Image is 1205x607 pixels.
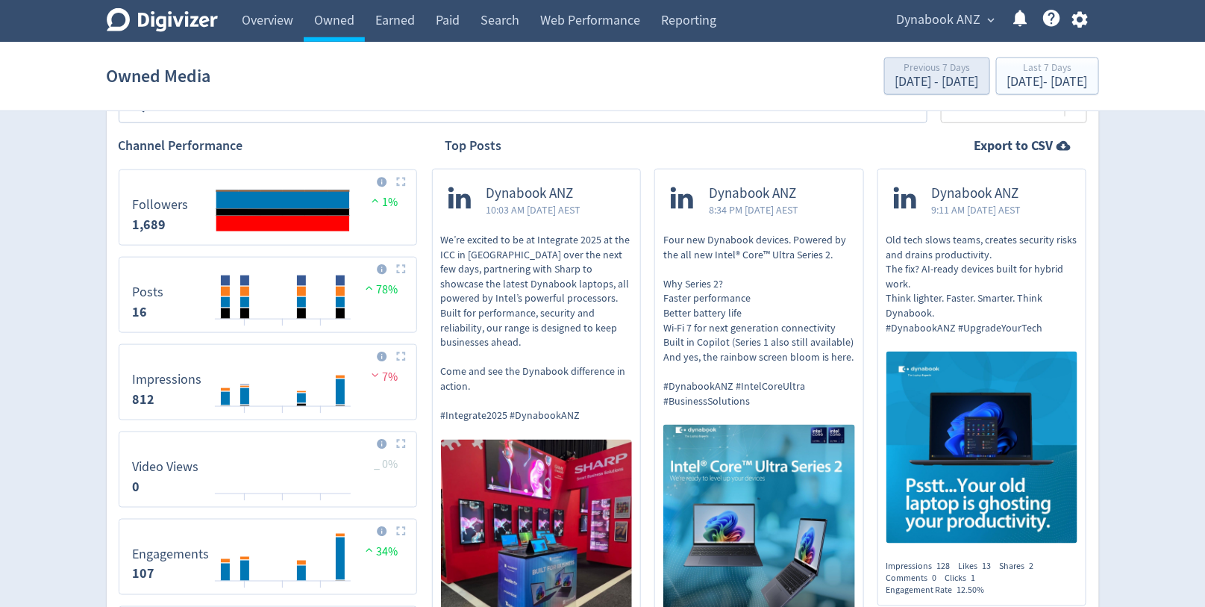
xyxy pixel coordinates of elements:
text: 26/08 [312,412,331,423]
strong: 812 [133,390,155,408]
div: Clicks [945,573,984,585]
img: Placeholder [396,177,406,187]
img: Placeholder [396,526,406,536]
span: 10:03 AM [DATE] AEST [486,202,581,217]
span: 2 [1030,560,1034,572]
text: 22/08 [235,587,254,597]
p: Four new Dynabook devices. Powered by the all new Intel® Core™ Ultra Series 2. Why Series 2? Fast... [663,233,855,408]
button: Dynabook ANZ [892,8,999,32]
strong: Export to CSV [974,137,1054,155]
p: We’re excited to be at Integrate 2025 at the ICC in [GEOGRAPHIC_DATA] over the next few days, par... [441,233,633,423]
span: Dynabook ANZ [897,8,981,32]
span: 0 [933,573,937,585]
div: Last 7 Days [1007,63,1088,75]
text: 26/08 [312,325,331,335]
div: Engagement Rate [886,585,993,597]
span: 1 [971,573,976,585]
span: 1% [368,195,398,210]
div: [DATE] - [DATE] [1007,75,1088,89]
h2: Channel Performance [119,137,417,155]
div: Shares [1000,560,1042,573]
dt: Followers [133,196,189,214]
text: 24/08 [274,325,292,335]
dt: Video Views [133,458,199,476]
img: Placeholder [396,264,406,274]
img: Placeholder [396,439,406,449]
img: negative-performance.svg [368,370,383,381]
strong: 0 [133,478,140,496]
span: 34% [362,544,398,559]
svg: Impressions 812 [125,351,410,414]
text: 24/08 [274,412,292,423]
span: expand_more [985,13,998,27]
text: 22/08 [235,499,254,510]
svg: Engagements 107 [125,526,410,588]
span: Dynabook ANZ [932,185,1021,202]
div: Impressions [886,560,959,573]
div: Previous 7 Days [895,63,979,75]
span: Dynabook ANZ [486,185,581,202]
button: Last 7 Days[DATE]- [DATE] [996,57,1099,95]
span: 128 [937,560,951,572]
dt: Engagements [133,546,210,563]
strong: 16 [133,303,148,321]
strong: 107 [133,565,155,583]
text: 22/08 [235,325,254,335]
text: 24/08 [274,587,292,597]
span: 78% [362,282,398,297]
span: 9:11 AM [DATE] AEST [932,202,1021,217]
text: 24/08 [274,499,292,510]
span: 7% [368,370,398,385]
text: 22/08 [235,412,254,423]
dt: Posts [133,284,164,301]
div: Comments [886,573,945,585]
h1: Owned Media [107,52,211,100]
span: 12.50% [957,585,985,597]
svg: Followers 0 [125,176,410,239]
img: positive-performance.svg [362,544,377,555]
text: 26/08 [312,587,331,597]
p: Old tech slows teams, creates security risks and drains productivity. The fix? AI-ready devices b... [886,233,1078,335]
span: 8:34 PM [DATE] AEST [709,202,798,217]
div: Likes [959,560,1000,573]
img: positive-performance.svg [362,282,377,293]
img: positive-performance.svg [368,195,383,206]
span: 13 [983,560,992,572]
img: Placeholder [396,352,406,361]
a: Dynabook ANZ9:11 AM [DATE] AESTOld tech slows teams, creates security risks and drains productivi... [878,169,1086,548]
span: Dynabook ANZ [709,185,798,202]
dt: Impressions [133,371,202,388]
svg: Posts 16 [125,264,410,326]
button: Previous 7 Days[DATE] - [DATE] [884,57,990,95]
span: _ 0% [375,457,398,472]
img: https://media.cf.digivizer.com/images/linkedin-62015011-urn:li:share:7364071494928236544-b3ed9f2a... [886,352,1078,544]
h2: Top Posts [445,137,502,155]
svg: Video Views 0 [125,438,410,501]
strong: 1,689 [133,216,166,234]
div: [DATE] - [DATE] [895,75,979,89]
text: 26/08 [312,499,331,510]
